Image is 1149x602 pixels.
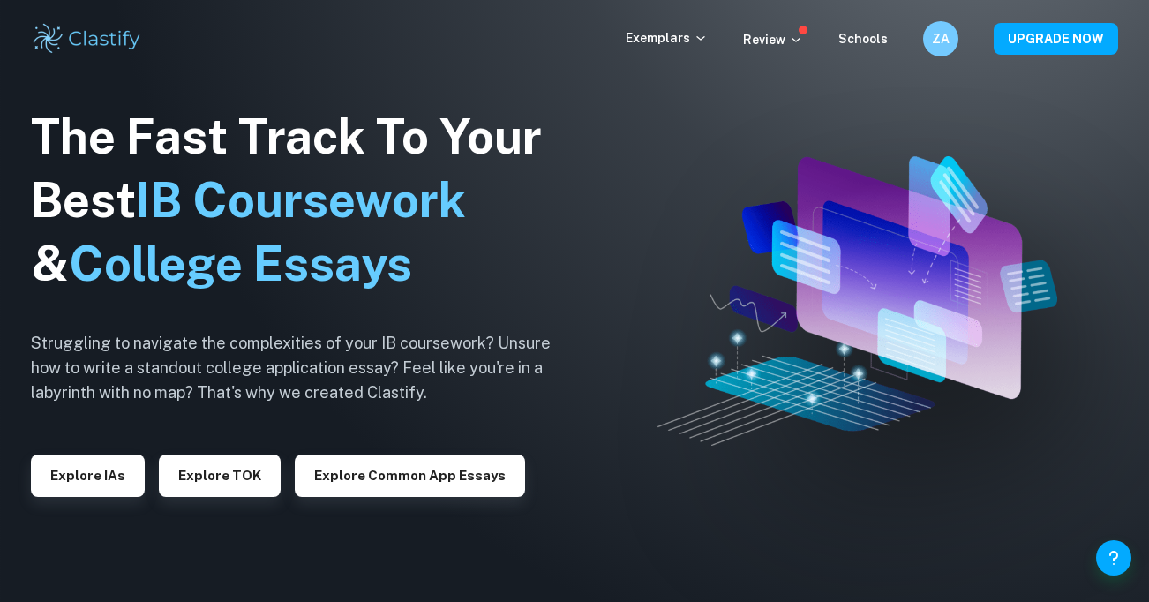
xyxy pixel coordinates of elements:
[994,23,1118,55] button: UPGRADE NOW
[295,466,525,483] a: Explore Common App essays
[923,21,958,56] button: ZA
[31,331,578,405] h6: Struggling to navigate the complexities of your IB coursework? Unsure how to write a standout col...
[657,156,1057,445] img: Clastify hero
[743,30,803,49] p: Review
[69,236,412,291] span: College Essays
[295,455,525,497] button: Explore Common App essays
[31,105,578,296] h1: The Fast Track To Your Best &
[31,21,143,56] img: Clastify logo
[1096,540,1131,576] button: Help and Feedback
[626,28,708,48] p: Exemplars
[31,455,145,497] button: Explore IAs
[159,455,281,497] button: Explore TOK
[931,29,951,49] h6: ZA
[136,172,466,228] span: IB Coursework
[159,466,281,483] a: Explore TOK
[838,32,888,46] a: Schools
[31,466,145,483] a: Explore IAs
